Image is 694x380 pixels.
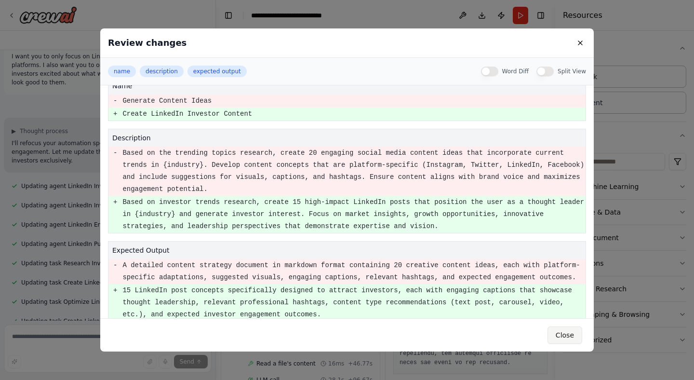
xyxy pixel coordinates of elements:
[558,68,586,75] label: Split View
[122,259,585,284] pre: A detailed content strategy document in markdown format containing 20 creative content ideas, eac...
[112,245,582,255] h4: expected output
[113,108,117,120] pre: +
[113,95,117,107] pre: -
[108,66,136,77] button: name
[113,285,117,297] pre: +
[122,196,585,232] pre: Based on investor trends research, create 15 high-impact LinkedIn posts that position the user as...
[113,259,117,271] pre: -
[112,133,582,143] h4: description
[547,326,582,344] button: Close
[122,147,585,195] pre: Based on the trending topics research, create 20 engaging social media content ideas that incorpo...
[113,147,117,159] pre: -
[113,196,117,208] pre: +
[140,66,184,77] button: description
[112,81,582,91] h4: name
[502,68,529,75] label: Word Diff
[122,285,585,321] pre: 15 LinkedIn post concepts specifically designed to attract investors, each with engaging captions...
[122,95,585,107] pre: Generate Content Ideas
[108,36,187,50] h3: Review changes
[122,108,585,120] pre: Create LinkedIn Investor Content
[187,66,247,77] button: expected output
